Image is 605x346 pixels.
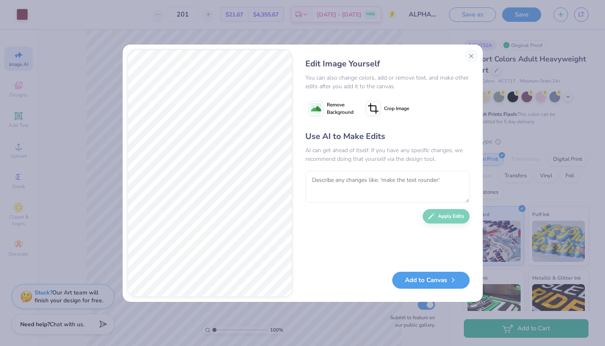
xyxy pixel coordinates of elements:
[392,272,470,289] button: Add to Canvas
[327,101,354,116] span: Remove Background
[305,58,470,70] div: Edit Image Yourself
[465,49,478,63] button: Close
[384,105,409,112] span: Crop Image
[305,98,357,119] button: Remove Background
[363,98,414,119] button: Crop Image
[305,146,470,163] div: AI can get ahead of itself. If you have any specific changes, we recommend doing that yourself vi...
[305,73,470,91] div: You can also change colors, add or remove text, and make other edits after you add it to the canvas.
[305,130,470,143] div: Use AI to Make Edits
